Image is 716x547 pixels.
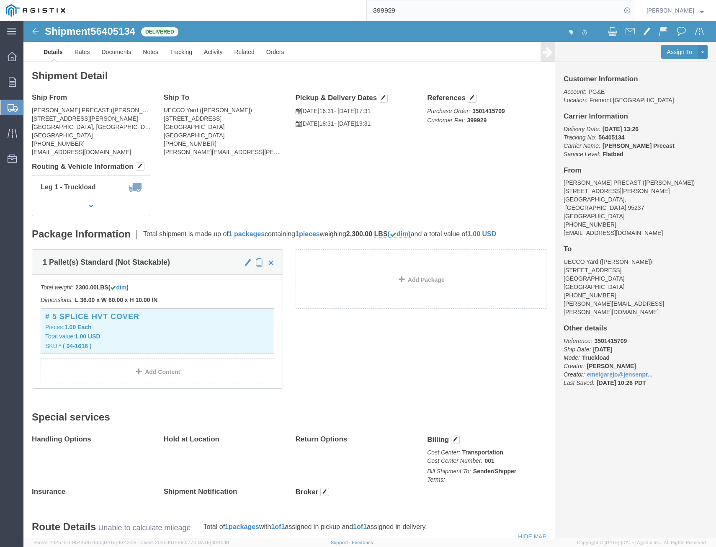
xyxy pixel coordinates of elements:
[140,540,229,545] span: Client: 2025.16.0-8fc0770
[352,540,373,545] a: Feedback
[6,4,65,17] img: logo
[33,540,137,545] span: Server: 2025.16.0-9544af67660
[646,5,704,15] button: [PERSON_NAME]
[23,21,716,538] iframe: FS Legacy Container
[646,6,694,15] span: Leilani Castellanos
[367,0,621,21] input: Search for shipment number, reference number
[103,540,137,545] span: [DATE] 10:42:29
[331,540,352,545] a: Support
[577,539,706,546] span: Copyright © [DATE]-[DATE] Agistix Inc., All Rights Reserved
[196,540,229,545] span: [DATE] 10:40:19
